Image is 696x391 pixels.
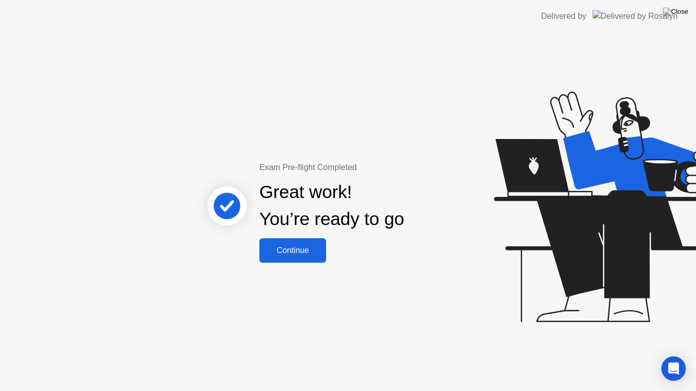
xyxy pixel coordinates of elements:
[262,246,323,255] div: Continue
[661,356,686,381] div: Open Intercom Messenger
[259,179,404,233] div: Great work! You’re ready to go
[259,161,470,174] div: Exam Pre-flight Completed
[593,10,678,22] img: Delivered by Rosalyn
[259,238,326,263] button: Continue
[663,8,688,16] img: Close
[541,10,586,22] div: Delivered by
